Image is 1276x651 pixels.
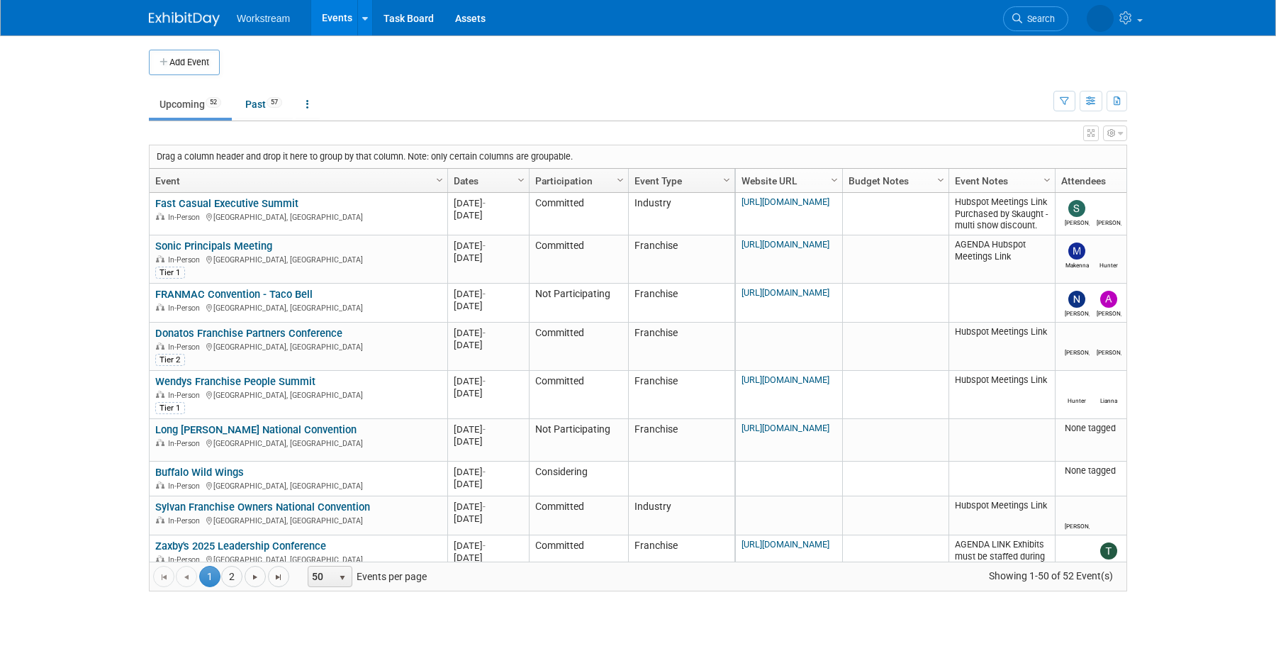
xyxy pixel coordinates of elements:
td: Committed [529,235,628,284]
div: [DATE] [454,339,522,351]
div: [GEOGRAPHIC_DATA], [GEOGRAPHIC_DATA] [155,553,441,565]
td: Franchise [628,323,734,371]
div: [GEOGRAPHIC_DATA], [GEOGRAPHIC_DATA] [155,253,441,265]
span: Showing 1-50 of 52 Event(s) [976,566,1126,586]
td: Not Participating [529,419,628,462]
a: Go to the next page [245,566,266,587]
td: Hubspot Meetings Link [948,496,1055,535]
img: In-Person Event [156,343,164,350]
div: [GEOGRAPHIC_DATA], [GEOGRAPHIC_DATA] [155,514,441,526]
img: Tanner Michaelis [1100,542,1117,560]
td: Hubspot Meetings Link Purchased by Skaught - multi show discount. [948,193,1055,235]
img: Hunter Britsch [1068,378,1085,395]
a: Column Settings [514,169,530,190]
td: Considering [529,462,628,496]
div: Xavier Montalvo [1097,217,1121,226]
img: Marcelo Pinto [1068,330,1085,347]
img: Nick Walters [1068,291,1085,308]
td: AGENDA Hubspot Meetings Link [948,235,1055,284]
a: Column Settings [432,169,448,190]
img: In-Person Event [156,304,164,311]
td: Committed [529,535,628,613]
div: [DATE] [454,300,522,312]
span: 50 [308,567,332,586]
span: Workstream [237,13,290,24]
a: Wendys Franchise People Summit [155,375,315,388]
div: Sarah Chan [1065,217,1090,226]
td: Committed [529,371,628,419]
span: In-Person [168,391,204,400]
div: [GEOGRAPHIC_DATA], [GEOGRAPHIC_DATA] [155,479,441,491]
div: [DATE] [454,435,522,447]
td: AGENDA LINK Exhibits must be staffed during noted vendor times and breaks. Not required during me... [948,535,1055,613]
a: Go to the first page [153,566,174,587]
span: Go to the first page [158,572,169,583]
img: Sarah Chan [1068,200,1085,217]
span: - [483,467,486,477]
a: Event [155,169,438,193]
a: Attendees [1061,169,1187,193]
a: Website URL [741,169,833,193]
div: [GEOGRAPHIC_DATA], [GEOGRAPHIC_DATA] [155,301,441,313]
img: Lianna Louie [1100,378,1117,395]
img: Xavier Montalvo [1100,200,1117,217]
span: Go to the previous page [181,572,192,583]
a: Column Settings [1040,169,1056,190]
span: Column Settings [829,174,840,186]
img: Andrew Walters [1100,291,1117,308]
span: Go to the last page [273,572,284,583]
div: [DATE] [454,478,522,490]
a: Sonic Principals Meeting [155,240,272,252]
img: In-Person Event [156,391,164,398]
a: [URL][DOMAIN_NAME] [741,374,829,385]
div: [DATE] [454,288,522,300]
span: In-Person [168,255,204,265]
span: - [483,328,486,338]
div: [DATE] [454,209,522,221]
div: [DATE] [454,501,522,513]
span: In-Person [168,439,204,448]
div: [DATE] [454,240,522,252]
img: Hunter Britsch [1100,243,1117,260]
a: Column Settings [934,169,949,190]
td: Franchise [628,235,734,284]
a: Column Settings [720,169,735,190]
div: Marcelo Pinto [1065,521,1090,530]
a: Upcoming52 [149,91,232,118]
a: Past57 [235,91,293,118]
div: Damon Young [1097,347,1121,356]
td: Committed [529,323,628,371]
span: Events per page [290,566,441,587]
div: [GEOGRAPHIC_DATA], [GEOGRAPHIC_DATA] [155,437,441,449]
a: Buffalo Wild Wings [155,466,244,479]
a: Fast Casual Executive Summit [155,197,298,210]
div: Lianna Louie [1097,395,1121,404]
a: Donatos Franchise Partners Conference [155,327,342,340]
img: Keira Wiele [1087,5,1114,32]
span: Column Settings [1041,174,1053,186]
a: Participation [535,169,619,193]
img: In-Person Event [156,439,164,446]
span: Column Settings [515,174,527,186]
a: Go to the previous page [176,566,197,587]
a: Budget Notes [849,169,939,193]
td: Committed [529,496,628,535]
div: Benjamin Guyaux [1065,560,1090,569]
span: In-Person [168,482,204,491]
div: [DATE] [454,197,522,209]
div: [DATE] [454,387,522,399]
span: In-Person [168,213,204,222]
img: In-Person Event [156,482,164,489]
a: Long [PERSON_NAME] National Convention [155,423,357,436]
a: Column Settings [827,169,843,190]
span: - [483,424,486,435]
div: Drag a column header and drop it here to group by that column. Note: only certain columns are gro... [150,145,1126,168]
a: FRANMAC Convention - Taco Bell [155,288,313,301]
img: In-Person Event [156,255,164,262]
div: Nick Walters [1065,308,1090,317]
div: [DATE] [454,513,522,525]
div: [DATE] [454,540,522,552]
a: Sylvan Franchise Owners National Convention [155,501,370,513]
a: Event Notes [955,169,1046,193]
a: Column Settings [613,169,629,190]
